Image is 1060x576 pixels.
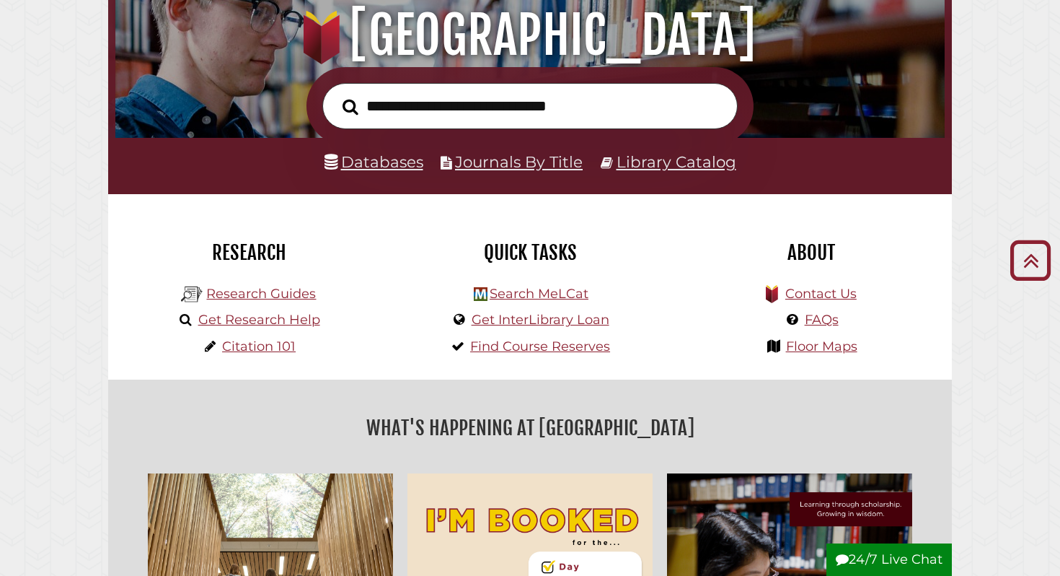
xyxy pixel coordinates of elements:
[131,4,929,67] h1: [GEOGRAPHIC_DATA]
[198,312,320,328] a: Get Research Help
[617,152,736,171] a: Library Catalog
[400,240,660,265] h2: Quick Tasks
[119,240,379,265] h2: Research
[206,286,316,302] a: Research Guides
[1004,248,1056,272] a: Back to Top
[119,411,941,445] h2: What's Happening at [GEOGRAPHIC_DATA]
[343,98,358,115] i: Search
[222,339,296,354] a: Citation 101
[490,286,588,302] a: Search MeLCat
[470,339,610,354] a: Find Course Reserves
[786,339,857,354] a: Floor Maps
[181,284,203,305] img: Hekman Library Logo
[335,95,366,119] button: Search
[472,312,609,328] a: Get InterLibrary Loan
[455,152,583,171] a: Journals By Title
[324,152,423,171] a: Databases
[681,240,941,265] h2: About
[474,287,487,301] img: Hekman Library Logo
[805,312,839,328] a: FAQs
[785,286,857,302] a: Contact Us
